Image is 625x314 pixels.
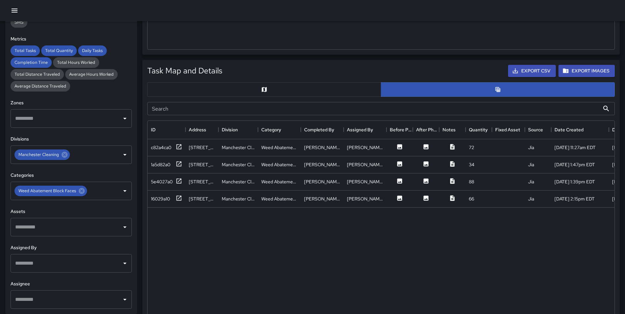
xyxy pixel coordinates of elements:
[78,45,107,56] div: Daily Tasks
[11,280,132,288] h6: Assignee
[554,161,595,168] div: 6/23/2025, 1:47pm EDT
[151,196,170,202] div: 16029a10
[11,48,40,53] span: Total Tasks
[222,178,255,185] div: Manchester Cleaning
[508,65,556,77] button: Export CSV
[261,144,298,151] div: Weed Abatement Block Faces
[261,196,298,202] div: Weed Abatement Block Faces
[11,83,70,89] span: Average Distance Traveled
[218,120,258,139] div: Division
[11,19,27,25] span: SMS
[120,259,129,268] button: Open
[528,178,534,185] div: Jia
[11,99,132,107] h6: Zones
[11,81,70,92] div: Average Distance Traveled
[14,149,70,160] div: Manchester Cleaning
[469,161,474,168] div: 34
[189,178,215,185] div: 611 McDonough Street
[189,120,206,139] div: Address
[11,69,64,80] div: Total Distance Traveled
[148,120,185,139] div: ID
[469,120,488,139] div: Quantity
[189,196,215,202] div: 710 Perry Street
[492,120,525,139] div: Fixed Asset
[14,151,63,158] span: Manchester Cleaning
[11,45,40,56] div: Total Tasks
[147,65,222,76] h5: Task Map and Details
[261,120,281,139] div: Category
[41,48,77,53] span: Total Quantity
[222,196,255,202] div: Manchester Cleaning
[261,178,298,185] div: Weed Abatement Block Faces
[14,187,80,195] span: Weed Abatement Block Faces
[185,120,218,139] div: Address
[304,144,340,151] div: Carlos Barahona
[554,196,595,202] div: 6/11/2025, 2:15pm EDT
[120,295,129,304] button: Open
[347,161,383,168] div: Carlos Barahona
[151,178,173,185] div: 5e4027a0
[416,120,439,139] div: After Photo
[11,57,52,68] div: Completion Time
[11,71,64,77] span: Total Distance Traveled
[189,144,215,151] div: 700 Semmes Avenue
[439,120,466,139] div: Notes
[65,71,118,77] span: Average Hours Worked
[304,178,340,185] div: Carlos Barahona
[551,120,609,139] div: Date Created
[258,120,301,139] div: Category
[413,120,439,139] div: After Photo
[386,120,413,139] div: Before Photo
[344,120,386,139] div: Assigned By
[261,86,268,93] svg: Map
[151,144,182,152] button: c82a4ca0
[466,120,492,139] div: Quantity
[11,208,132,215] h6: Assets
[222,161,255,168] div: Manchester Cleaning
[442,120,456,139] div: Notes
[528,120,543,139] div: Source
[469,144,474,151] div: 72
[261,161,298,168] div: Weed Abatement Block Faces
[304,120,334,139] div: Completed By
[151,161,182,169] button: 1a5d82a0
[554,178,595,185] div: 6/13/2025, 1:39pm EDT
[469,196,474,202] div: 66
[151,195,182,203] button: 16029a10
[469,178,474,185] div: 88
[151,178,182,186] button: 5e4027a0
[11,172,132,179] h6: Categories
[151,161,170,168] div: 1a5d82a0
[347,196,383,202] div: Carlos Barahona
[554,120,583,139] div: Date Created
[41,45,77,56] div: Total Quantity
[65,69,118,80] div: Average Hours Worked
[11,60,52,65] span: Completion Time
[495,120,520,139] div: Fixed Asset
[78,48,107,53] span: Daily Tasks
[347,144,383,151] div: Carlos Barahona
[381,82,615,97] button: Table
[11,136,132,143] h6: Divisions
[120,114,129,123] button: Open
[151,120,156,139] div: ID
[390,120,413,139] div: Before Photo
[495,86,501,93] svg: Table
[222,120,238,139] div: Division
[189,161,215,168] div: 827 Bainbridge Street
[528,144,534,151] div: Jia
[53,60,99,65] span: Total Hours Worked
[528,161,534,168] div: Jia
[301,120,344,139] div: Completed By
[151,144,171,151] div: c82a4ca0
[525,120,551,139] div: Source
[14,186,87,196] div: Weed Abatement Block Faces
[554,144,596,151] div: 6/24/2025, 11:27am EDT
[11,244,132,251] h6: Assigned By
[120,186,129,196] button: Open
[147,82,381,97] button: Map
[347,178,383,185] div: Carlos Barahona
[53,57,99,68] div: Total Hours Worked
[347,120,373,139] div: Assigned By
[120,150,129,159] button: Open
